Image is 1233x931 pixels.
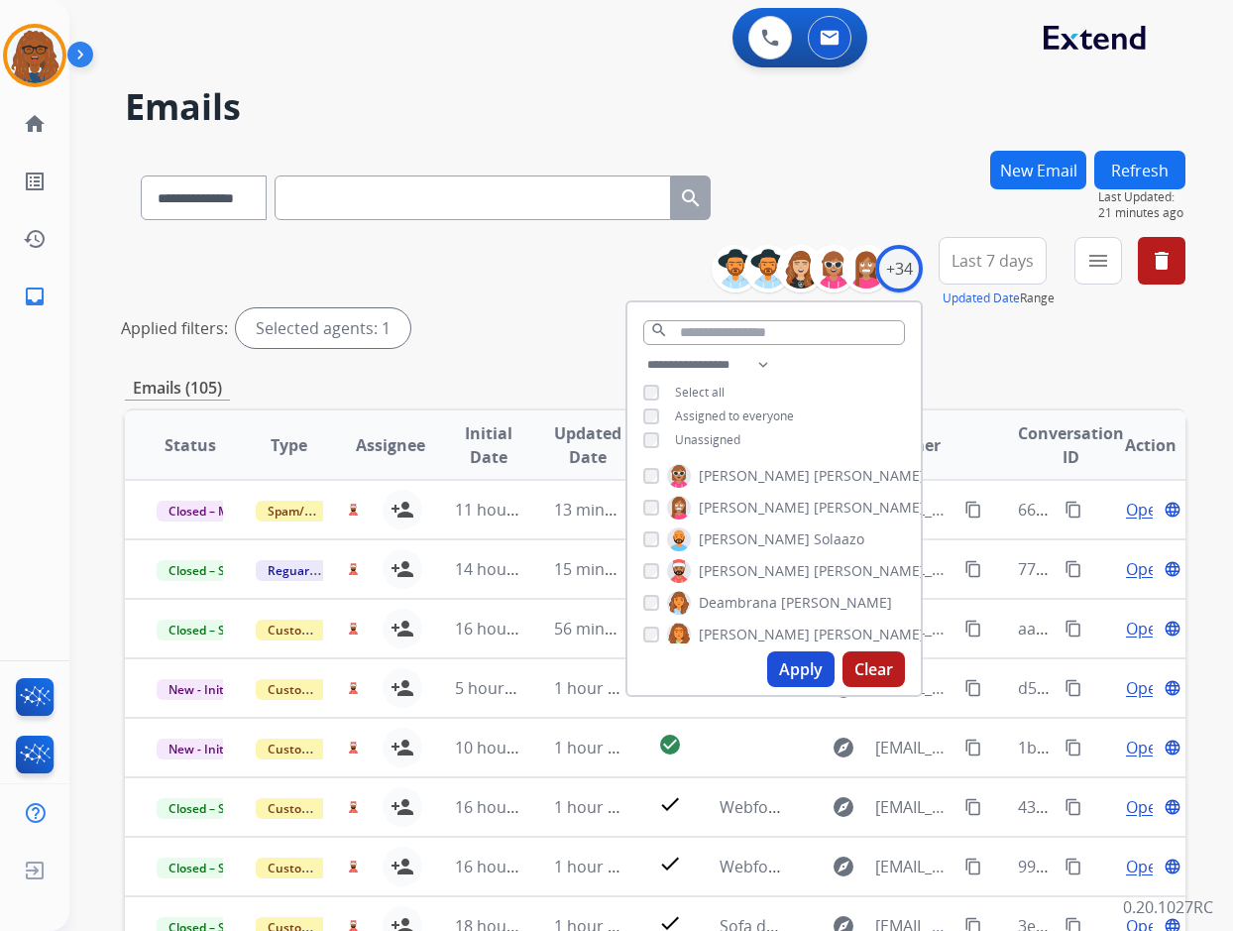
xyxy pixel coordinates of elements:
mat-icon: content_copy [1065,501,1082,519]
mat-icon: content_copy [964,501,982,519]
mat-icon: content_copy [964,798,982,816]
span: 10 hours ago [455,737,553,758]
span: Closed – Solved [157,798,267,819]
mat-icon: language [1164,798,1181,816]
span: [EMAIL_ADDRESS][DOMAIN_NAME] [875,736,954,759]
span: Webform from [EMAIL_ADDRESS][DOMAIN_NAME] on [DATE] [720,856,1169,877]
button: Last 7 days [939,237,1047,285]
span: Open [1126,557,1167,581]
mat-icon: language [1164,501,1181,519]
mat-icon: explore [832,736,855,759]
th: Action [1086,410,1185,480]
div: Selected agents: 1 [236,308,410,348]
span: [PERSON_NAME] [699,625,810,644]
mat-icon: list_alt [23,170,47,193]
mat-icon: person_add [391,855,414,878]
span: Open [1126,736,1167,759]
mat-icon: search [650,321,668,339]
mat-icon: content_copy [964,739,982,756]
p: Applied filters: [121,316,228,340]
span: Open [1126,617,1167,640]
span: Conversation ID [1018,421,1124,469]
span: 11 hours ago [455,499,553,521]
span: Select all [675,384,725,401]
mat-icon: content_copy [1065,620,1082,638]
span: [PERSON_NAME] [781,593,892,613]
mat-icon: language [1164,620,1181,638]
mat-icon: language [1164,858,1181,875]
mat-icon: inbox [23,285,47,308]
span: Webform from [EMAIL_ADDRESS][DOMAIN_NAME] on [DATE] [720,796,1169,818]
span: Spam/Phishing [256,501,366,522]
img: agent-avatar [348,563,359,575]
span: [PERSON_NAME] [814,466,925,486]
mat-icon: menu [1086,249,1110,273]
span: 21 minutes ago [1098,205,1185,221]
mat-icon: content_copy [964,560,982,578]
span: [EMAIL_ADDRESS][DOMAIN_NAME] [875,855,954,878]
mat-icon: content_copy [1065,798,1082,816]
span: Open [1126,855,1167,878]
mat-icon: delete [1150,249,1174,273]
span: 13 minutes ago [554,499,669,521]
span: Unassigned [675,431,740,448]
span: Updated Date [554,421,621,469]
mat-icon: person_add [391,676,414,700]
mat-icon: search [679,186,703,210]
span: [PERSON_NAME] [814,561,925,581]
mat-icon: language [1164,560,1181,578]
mat-icon: content_copy [1065,560,1082,578]
span: Closed – Merchant Transfer [157,501,338,522]
span: 15 minutes ago [554,558,669,580]
mat-icon: person_add [391,617,414,640]
span: 1 hour ago [554,796,635,818]
span: Closed – Solved [157,560,267,581]
span: Closed – Solved [157,620,267,640]
span: Open [1126,676,1167,700]
mat-icon: history [23,227,47,251]
span: Solaazo [814,529,864,549]
mat-icon: content_copy [1065,858,1082,875]
span: Customer Support [256,679,385,700]
button: Apply [767,651,835,687]
mat-icon: language [1164,679,1181,697]
mat-icon: content_copy [1065,679,1082,697]
span: 1 hour ago [554,737,635,758]
span: Type [271,433,307,457]
button: Clear [842,651,905,687]
span: Open [1126,795,1167,819]
span: Customer Support [256,620,385,640]
span: Status [165,433,216,457]
img: agent-avatar [348,861,359,873]
mat-icon: check [658,852,682,875]
span: [PERSON_NAME] [699,529,810,549]
mat-icon: content_copy [964,620,982,638]
mat-icon: person_add [391,498,414,522]
span: [PERSON_NAME] [699,561,810,581]
span: Deambrana [699,593,777,613]
mat-icon: content_copy [1065,739,1082,756]
p: Emails (105) [125,376,230,401]
img: agent-avatar [348,623,359,635]
button: Updated Date [943,291,1020,306]
span: Last Updated: [1098,189,1185,205]
span: New - Initial [157,679,249,700]
mat-icon: explore [832,855,855,878]
span: 16 hours ago [455,796,553,818]
button: Refresh [1094,151,1185,189]
span: 56 minutes ago [554,618,669,640]
span: Last 7 days [952,257,1034,265]
span: [PERSON_NAME] [699,466,810,486]
mat-icon: check [658,792,682,816]
span: [EMAIL_ADDRESS][DOMAIN_NAME] [875,795,954,819]
p: 0.20.1027RC [1123,895,1213,919]
img: agent-avatar [348,504,359,516]
span: [PERSON_NAME] [814,498,925,518]
span: Open [1126,498,1167,522]
span: [PERSON_NAME] [699,498,810,518]
span: 1 hour ago [554,677,635,699]
span: Assigned to everyone [675,407,794,424]
div: +34 [875,245,923,292]
span: 16 hours ago [455,618,553,640]
mat-icon: person_add [391,736,414,759]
